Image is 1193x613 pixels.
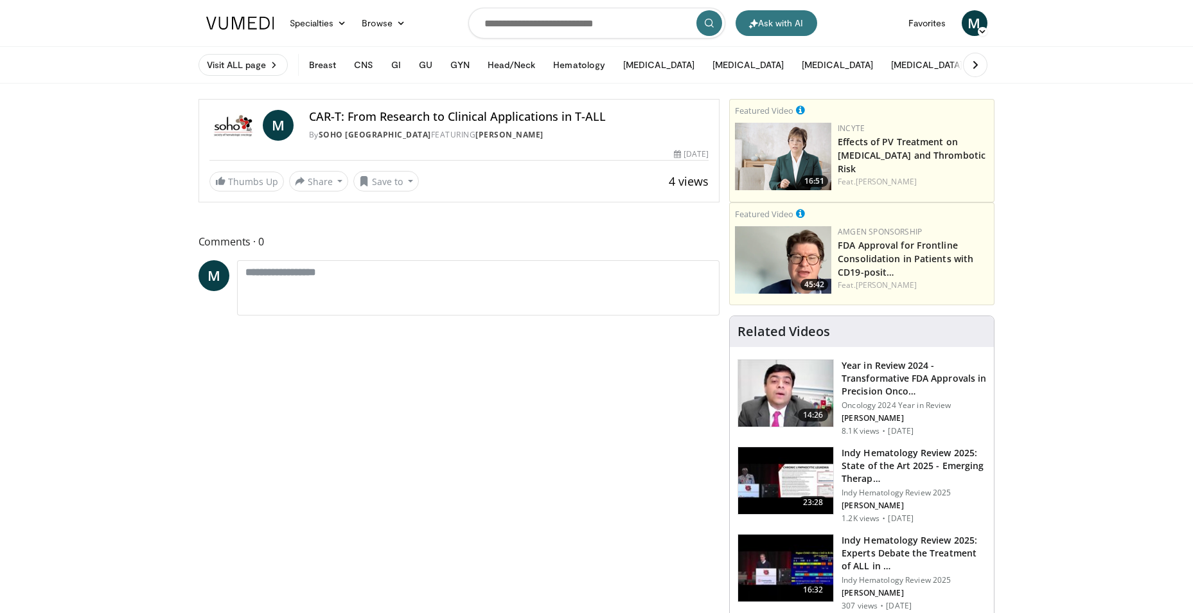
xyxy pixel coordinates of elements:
img: 22cacae0-80e8-46c7-b946-25cff5e656fa.150x105_q85_crop-smart_upscale.jpg [738,360,833,427]
h4: CAR-T: From Research to Clinical Applications in T-ALL [309,110,709,124]
a: Favorites [901,10,954,36]
a: Incyte [838,123,865,134]
a: Thumbs Up [209,172,284,191]
span: 16:32 [798,583,829,596]
span: Comments 0 [199,233,720,250]
button: Head/Neck [480,52,543,78]
img: SOHO Italy [209,110,258,141]
a: [PERSON_NAME] [856,280,917,290]
a: SOHO [GEOGRAPHIC_DATA] [319,129,431,140]
button: CNS [346,52,381,78]
p: Oncology 2024 Year in Review [842,400,986,411]
img: dfecf537-d4a4-4a47-8610-d62fe50ce9e0.150x105_q85_crop-smart_upscale.jpg [738,447,833,514]
p: [DATE] [886,601,912,611]
a: [PERSON_NAME] [856,176,917,187]
p: Indy Hematology Review 2025 [842,575,986,585]
a: [PERSON_NAME] [475,129,543,140]
img: b2ec6bb9-447f-4f2d-b34c-6766e16e6359.150x105_q85_crop-smart_upscale.jpg [738,535,833,601]
button: [MEDICAL_DATA] [794,52,881,78]
button: GYN [443,52,477,78]
p: [PERSON_NAME] [842,413,986,423]
div: Feat. [838,280,989,291]
p: 307 views [842,601,878,611]
button: Hematology [545,52,613,78]
button: Ask with AI [736,10,817,36]
div: Feat. [838,176,989,188]
a: 16:32 Indy Hematology Review 2025: Experts Debate the Treatment of ALL in … Indy Hematology Revie... [738,534,986,611]
a: Visit ALL page [199,54,288,76]
button: [MEDICAL_DATA] [615,52,702,78]
div: By FEATURING [309,129,709,141]
h4: Related Videos [738,324,830,339]
span: 16:51 [800,175,828,187]
h3: Indy Hematology Review 2025: State of the Art 2025 - Emerging Therap… [842,447,986,485]
span: 45:42 [800,279,828,290]
p: 1.2K views [842,513,879,524]
button: Save to [353,171,419,191]
button: Share [289,171,349,191]
span: 23:28 [798,496,829,509]
img: d87faa72-4e92-4a7a-bc57-4b4514b4505e.png.150x105_q85_crop-smart_upscale.png [735,123,831,190]
button: GU [411,52,440,78]
a: 45:42 [735,226,831,294]
a: Browse [354,10,413,36]
h3: Indy Hematology Review 2025: Experts Debate the Treatment of ALL in … [842,534,986,573]
p: [DATE] [888,513,914,524]
button: [MEDICAL_DATA] [705,52,791,78]
small: Featured Video [735,208,793,220]
div: · [882,513,885,524]
p: Indy Hematology Review 2025 [842,488,986,498]
button: Breast [301,52,344,78]
a: 14:26 Year in Review 2024 - Transformative FDA Approvals in Precision Onco… Oncology 2024 Year in... [738,359,986,436]
p: [PERSON_NAME] [842,588,986,598]
div: [DATE] [674,148,709,160]
small: Featured Video [735,105,793,116]
a: Effects of PV Treatment on [MEDICAL_DATA] and Thrombotic Risk [838,136,985,175]
h3: Year in Review 2024 - Transformative FDA Approvals in Precision Onco… [842,359,986,398]
p: [DATE] [888,426,914,436]
span: 14:26 [798,409,829,422]
p: [PERSON_NAME] [842,501,986,511]
div: · [882,426,885,436]
input: Search topics, interventions [468,8,725,39]
a: 23:28 Indy Hematology Review 2025: State of the Art 2025 - Emerging Therap… Indy Hematology Revie... [738,447,986,524]
span: 4 views [669,173,709,189]
a: Specialties [282,10,355,36]
div: · [880,601,883,611]
a: FDA Approval for Frontline Consolidation in Patients with CD19-posit… [838,239,973,278]
button: [MEDICAL_DATA] [883,52,970,78]
img: VuMedi Logo [206,17,274,30]
a: M [962,10,987,36]
a: 16:51 [735,123,831,190]
a: Amgen Sponsorship [838,226,922,237]
button: GI [384,52,409,78]
img: 0487cae3-be8e-480d-8894-c5ed9a1cba93.png.150x105_q85_crop-smart_upscale.png [735,226,831,294]
a: M [199,260,229,291]
a: M [263,110,294,141]
p: 8.1K views [842,426,879,436]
